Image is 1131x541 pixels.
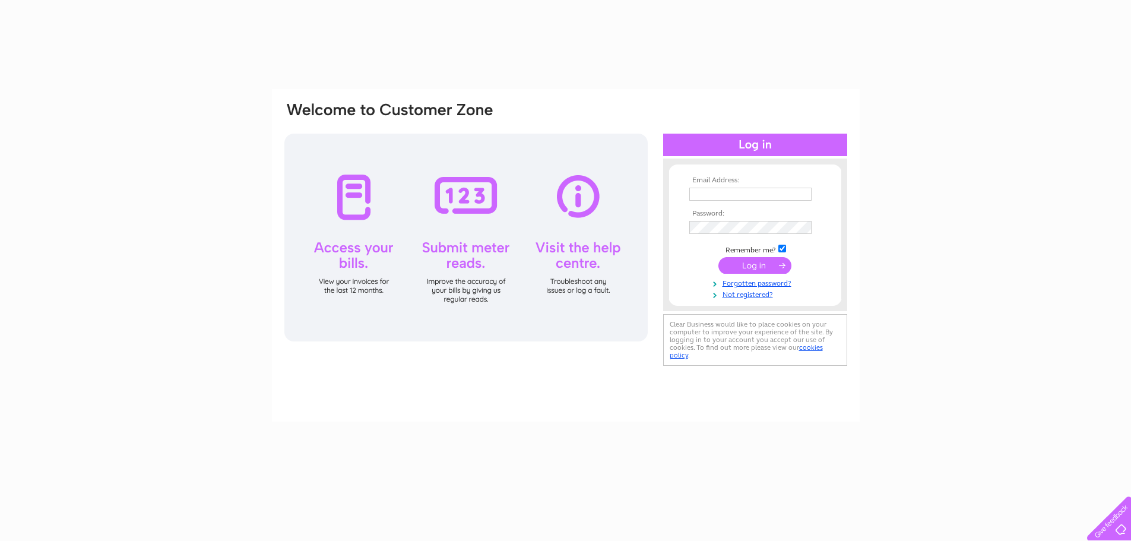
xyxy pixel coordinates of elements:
a: Forgotten password? [689,277,824,288]
input: Submit [718,257,791,274]
td: Remember me? [686,243,824,255]
a: cookies policy [670,343,823,359]
div: Clear Business would like to place cookies on your computer to improve your experience of the sit... [663,314,847,366]
th: Email Address: [686,176,824,185]
a: Not registered? [689,288,824,299]
th: Password: [686,210,824,218]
